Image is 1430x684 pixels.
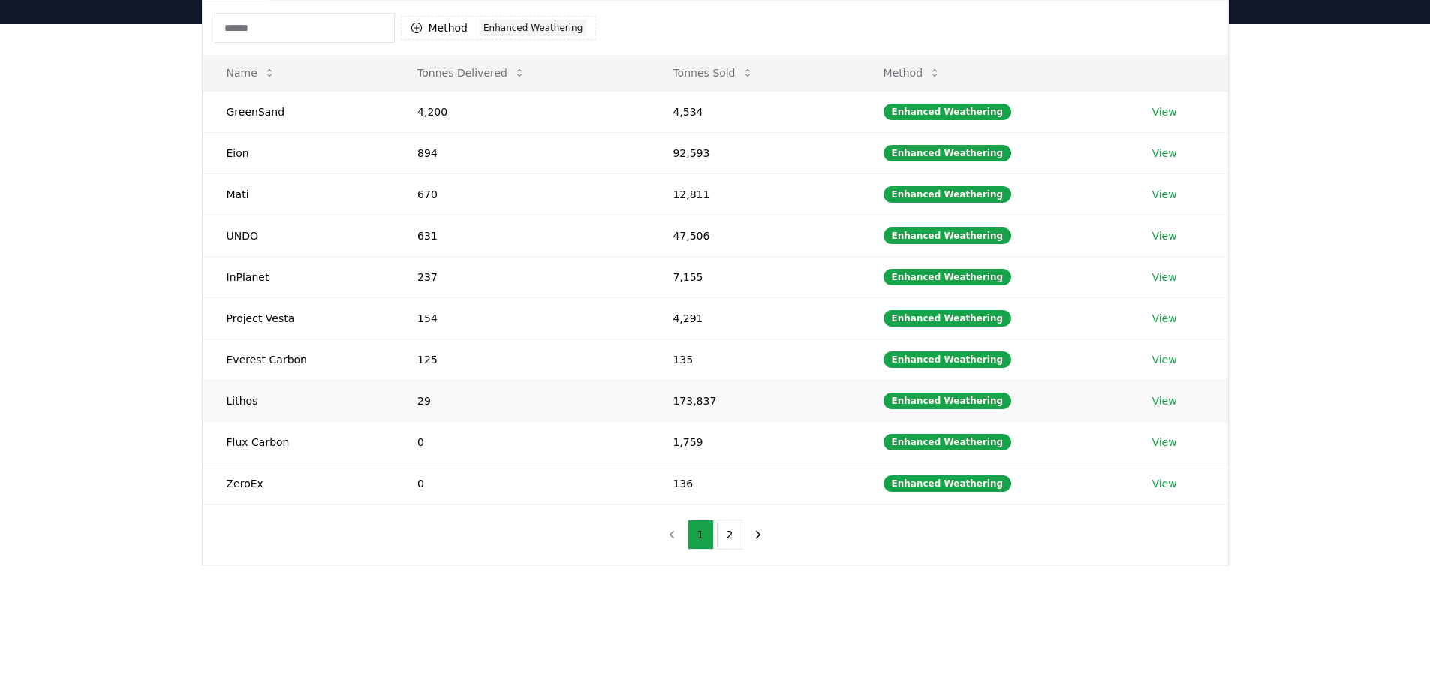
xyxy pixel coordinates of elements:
td: 4,200 [393,91,649,132]
div: Enhanced Weathering [884,145,1012,161]
td: 47,506 [649,215,859,256]
td: 173,837 [649,380,859,421]
td: 92,593 [649,132,859,173]
td: 631 [393,215,649,256]
td: 29 [393,380,649,421]
td: 135 [649,339,859,380]
td: 0 [393,463,649,504]
a: View [1152,393,1176,408]
a: View [1152,270,1176,285]
td: Mati [203,173,394,215]
a: View [1152,187,1176,202]
a: View [1152,228,1176,243]
button: next page [745,520,771,550]
td: 237 [393,256,649,297]
div: Enhanced Weathering [884,351,1012,368]
td: Project Vesta [203,297,394,339]
div: Enhanced Weathering [884,227,1012,244]
td: 670 [393,173,649,215]
td: Eion [203,132,394,173]
td: GreenSand [203,91,394,132]
div: Enhanced Weathering [884,104,1012,120]
button: MethodEnhanced Weathering [401,16,597,40]
div: Enhanced Weathering [884,434,1012,450]
td: 1,759 [649,421,859,463]
td: InPlanet [203,256,394,297]
td: 7,155 [649,256,859,297]
td: 136 [649,463,859,504]
td: 4,534 [649,91,859,132]
a: View [1152,476,1176,491]
button: Tonnes Sold [661,58,765,88]
td: UNDO [203,215,394,256]
a: View [1152,146,1176,161]
td: ZeroEx [203,463,394,504]
td: 154 [393,297,649,339]
td: 12,811 [649,173,859,215]
button: Method [872,58,953,88]
div: Enhanced Weathering [480,20,586,36]
button: 2 [717,520,743,550]
td: 0 [393,421,649,463]
a: View [1152,435,1176,450]
div: Enhanced Weathering [884,310,1012,327]
div: Enhanced Weathering [884,393,1012,409]
td: Flux Carbon [203,421,394,463]
td: 4,291 [649,297,859,339]
div: Enhanced Weathering [884,269,1012,285]
a: View [1152,311,1176,326]
td: 125 [393,339,649,380]
div: Enhanced Weathering [884,475,1012,492]
td: 894 [393,132,649,173]
button: Tonnes Delivered [405,58,537,88]
button: 1 [688,520,714,550]
button: Name [215,58,288,88]
td: Lithos [203,380,394,421]
a: View [1152,352,1176,367]
td: Everest Carbon [203,339,394,380]
a: View [1152,104,1176,119]
div: Enhanced Weathering [884,186,1012,203]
